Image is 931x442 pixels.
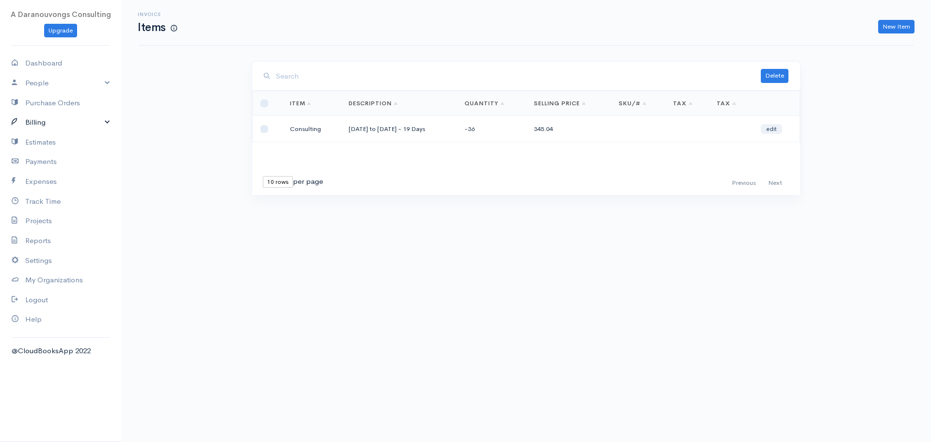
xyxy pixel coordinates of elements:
[534,99,585,107] a: Selling Price
[673,99,692,107] a: Tax
[526,116,611,142] td: 345.04
[341,116,457,142] td: [DATE] to [DATE] - 19 Days
[263,176,323,188] div: per page
[138,21,177,33] h1: Items
[878,20,915,34] a: New Item
[290,99,311,107] a: Item
[465,99,504,107] a: Quantity
[44,24,77,38] a: Upgrade
[138,12,177,17] h6: Invoice
[11,10,111,19] span: A Daranouvongs Consulting
[717,99,736,107] a: Tax
[457,116,526,142] td: -36
[761,124,782,134] a: edit
[761,69,788,83] button: Delete
[171,24,177,33] span: How to create a new Item?
[276,66,761,86] input: Search
[12,345,110,357] div: @CloudBooksApp 2022
[282,116,341,142] td: Consulting
[619,99,646,107] a: SKU/#
[349,99,398,107] a: Description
